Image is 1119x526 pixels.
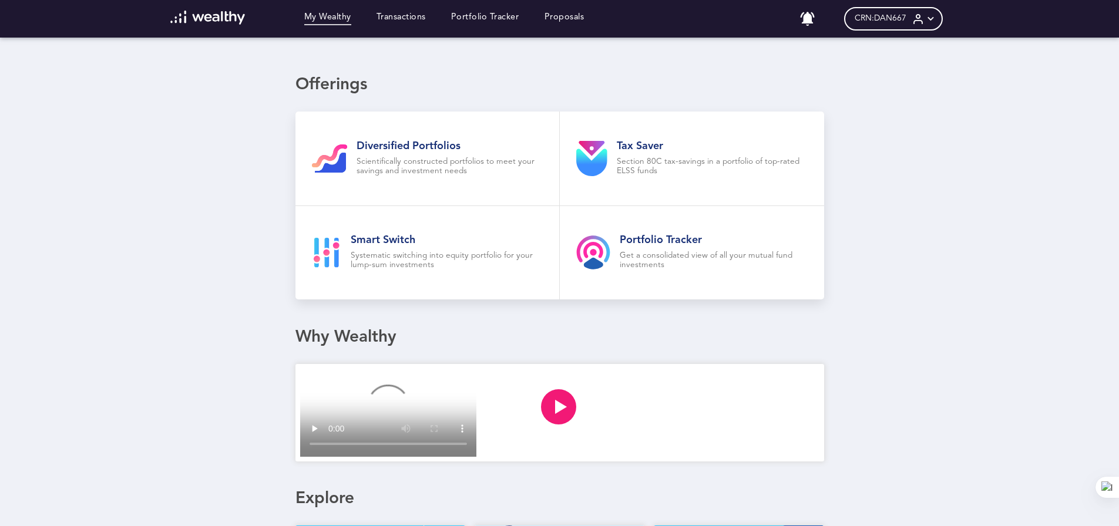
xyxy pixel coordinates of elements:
[545,12,584,25] a: Proposals
[312,238,341,268] img: smart-goal-icon.svg
[304,12,351,25] a: My Wealthy
[560,206,824,300] a: Portfolio TrackerGet a consolidated view of all your mutual fund investments
[620,251,808,270] p: Get a consolidated view of all your mutual fund investments
[351,234,543,247] h2: Smart Switch
[377,12,426,25] a: Transactions
[451,12,519,25] a: Portfolio Tracker
[312,144,347,173] img: gi-goal-icon.svg
[295,206,560,300] a: Smart SwitchSystematic switching into equity portfolio for your lump-sum investments
[620,234,808,247] h2: Portfolio Tracker
[1069,473,1110,517] iframe: Chat
[617,157,808,176] p: Section 80C tax-savings in a portfolio of top-rated ELSS funds
[576,141,607,176] img: product-tax.svg
[855,14,906,23] span: CRN: DAN667
[357,140,543,153] h2: Diversified Portfolios
[295,489,824,509] div: Explore
[357,157,543,176] p: Scientifically constructed portfolios to meet your savings and investment needs
[576,235,610,269] img: product-tracker.svg
[560,112,824,205] a: Tax SaverSection 80C tax-savings in a portfolio of top-rated ELSS funds
[617,140,808,153] h2: Tax Saver
[295,75,824,95] div: Offerings
[170,11,245,25] img: wl-logo-white.svg
[295,112,560,205] a: Diversified PortfoliosScientifically constructed portfolios to meet your savings and investment n...
[295,328,824,348] div: Why Wealthy
[351,251,543,270] p: Systematic switching into equity portfolio for your lump-sum investments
